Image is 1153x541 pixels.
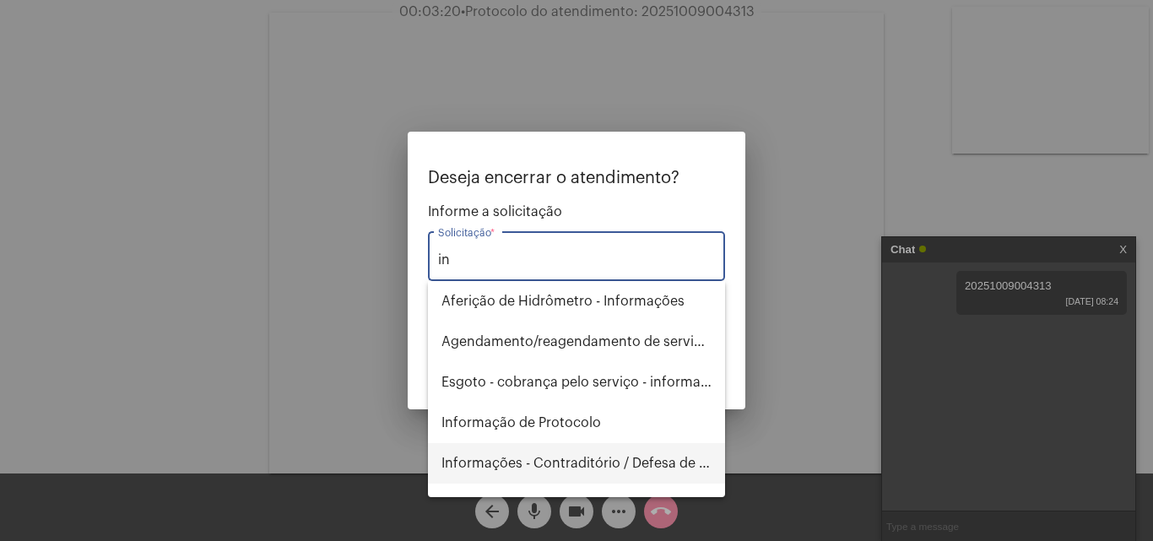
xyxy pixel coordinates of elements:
span: Esgoto - cobrança pelo serviço - informações [441,362,712,403]
span: Leitura - informações [441,484,712,524]
span: Agendamento/reagendamento de serviços - informações [441,322,712,362]
input: Buscar solicitação [438,252,715,268]
span: Informações - Contraditório / Defesa de infração [441,443,712,484]
span: Informe a solicitação [428,204,725,219]
span: Informação de Protocolo [441,403,712,443]
p: Deseja encerrar o atendimento? [428,169,725,187]
span: Aferição de Hidrômetro - Informações [441,281,712,322]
